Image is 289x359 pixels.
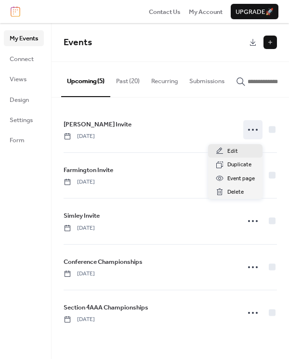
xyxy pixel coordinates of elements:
a: Connect [4,51,44,66]
a: Settings [4,112,44,127]
button: Submissions [184,62,230,96]
a: Conference Championships [64,257,143,267]
a: My Events [4,30,44,46]
span: Settings [10,115,33,125]
a: Design [4,92,44,107]
a: Farmington Invite [64,165,113,175]
span: [DATE] [64,224,95,233]
img: logo [11,6,20,17]
span: Connect [10,54,34,64]
a: Section 4AAA Championships [64,302,148,313]
a: Views [4,71,44,87]
a: Form [4,132,44,148]
span: [PERSON_NAME] Invite [64,120,131,129]
span: [DATE] [64,132,95,141]
a: Contact Us [149,7,181,16]
button: Upgrade🚀 [231,4,278,19]
span: Events [64,34,92,51]
span: Contact Us [149,7,181,17]
a: [PERSON_NAME] Invite [64,119,131,130]
span: [DATE] [64,178,95,186]
span: Edit [227,147,238,156]
span: [DATE] [64,270,95,278]
span: Event page [227,174,255,184]
span: My Events [10,34,38,43]
a: Simley Invite [64,210,100,221]
span: Duplicate [227,160,251,170]
span: Delete [227,187,244,197]
button: Past (20) [110,62,145,96]
span: Views [10,74,26,84]
span: [DATE] [64,315,95,324]
button: Upcoming (5) [61,62,110,97]
span: Form [10,136,25,145]
a: My Account [189,7,223,16]
button: Recurring [145,62,184,96]
span: Design [10,95,29,105]
span: Upgrade 🚀 [236,7,274,17]
span: Farmington Invite [64,165,113,175]
span: My Account [189,7,223,17]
